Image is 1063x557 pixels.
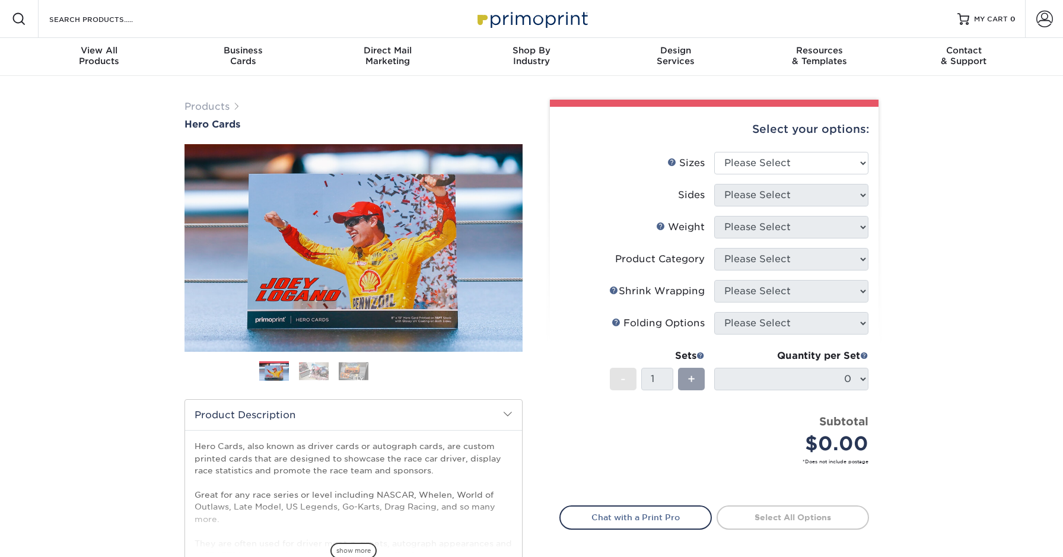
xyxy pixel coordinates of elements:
[171,45,316,66] div: Cards
[185,400,522,430] h2: Product Description
[717,505,869,529] a: Select All Options
[184,142,523,354] img: Hero Cards 01
[1010,15,1016,23] span: 0
[974,14,1008,24] span: MY CART
[299,362,329,380] img: Hero Cards 02
[418,357,448,386] img: Hero Cards 05
[615,252,705,266] div: Product Category
[259,362,289,381] img: Hero Cards 01
[610,349,705,363] div: Sets
[378,357,408,386] img: Hero Cards 04
[27,45,171,66] div: Products
[620,370,626,388] span: -
[171,45,316,56] span: Business
[723,429,868,458] div: $0.00
[48,12,164,26] input: SEARCH PRODUCTS.....
[747,45,892,66] div: & Templates
[559,505,712,529] a: Chat with a Print Pro
[612,316,705,330] div: Folding Options
[171,38,316,76] a: BusinessCards
[559,107,869,152] div: Select your options:
[460,45,604,56] span: Shop By
[603,45,747,66] div: Services
[184,101,230,112] a: Products
[609,284,705,298] div: Shrink Wrapping
[892,45,1036,66] div: & Support
[27,45,171,56] span: View All
[656,220,705,234] div: Weight
[714,349,868,363] div: Quantity per Set
[184,119,523,130] a: Hero Cards
[667,156,705,170] div: Sizes
[747,45,892,56] span: Resources
[892,45,1036,56] span: Contact
[569,458,868,465] small: *Does not include postage
[603,45,747,56] span: Design
[316,38,460,76] a: Direct MailMarketing
[460,45,604,66] div: Industry
[472,6,591,31] img: Primoprint
[688,370,695,388] span: +
[747,38,892,76] a: Resources& Templates
[316,45,460,66] div: Marketing
[603,38,747,76] a: DesignServices
[316,45,460,56] span: Direct Mail
[27,38,171,76] a: View AllProducts
[339,362,368,380] img: Hero Cards 03
[678,188,705,202] div: Sides
[460,38,604,76] a: Shop ByIndustry
[892,38,1036,76] a: Contact& Support
[819,415,868,428] strong: Subtotal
